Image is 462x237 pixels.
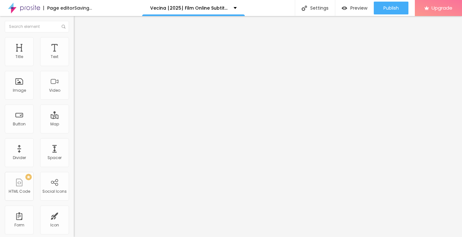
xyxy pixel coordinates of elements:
[13,122,26,126] div: Button
[5,21,69,32] input: Search element
[74,6,92,10] div: Saving...
[350,5,367,11] span: Preview
[51,55,58,59] div: Text
[50,122,59,126] div: Map
[374,2,408,14] button: Publish
[342,5,347,11] img: view-1.svg
[335,2,374,14] button: Preview
[43,6,74,10] div: Page editor
[50,223,59,227] div: Icon
[74,16,462,237] iframe: Editor
[47,156,62,160] div: Spacer
[15,55,23,59] div: Title
[432,5,452,11] span: Upgrade
[62,25,65,29] img: Icone
[14,223,24,227] div: Form
[302,5,307,11] img: Icone
[13,88,26,93] div: Image
[150,6,229,10] p: Vecina [2025] Film Online Subtitrat Română FULL HD
[49,88,60,93] div: Video
[383,5,399,11] span: Publish
[13,156,26,160] div: Divider
[9,189,30,194] div: HTML Code
[42,189,67,194] div: Social Icons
